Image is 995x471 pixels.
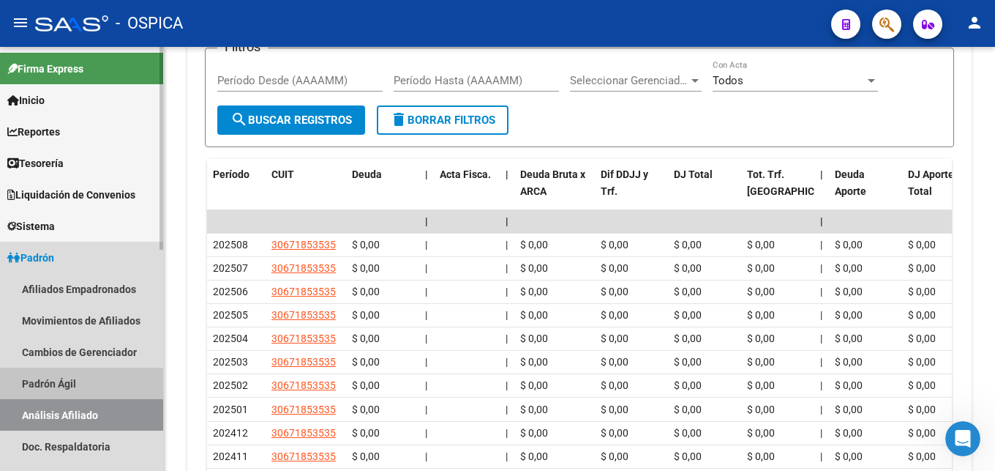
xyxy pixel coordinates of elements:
[506,262,508,274] span: |
[820,239,822,251] span: |
[425,286,427,297] span: |
[966,14,983,31] mat-icon: person
[835,239,863,251] span: $ 0,00
[747,356,775,368] span: $ 0,00
[674,309,702,321] span: $ 0,00
[747,262,775,274] span: $ 0,00
[601,309,628,321] span: $ 0,00
[601,239,628,251] span: $ 0,00
[820,215,823,227] span: |
[520,379,548,391] span: $ 0,00
[820,333,822,344] span: |
[352,333,380,344] span: $ 0,00
[902,159,975,223] datatable-header-cell: DJ Aporte Total
[352,404,380,415] span: $ 0,00
[601,356,628,368] span: $ 0,00
[506,333,508,344] span: |
[747,450,775,462] span: $ 0,00
[674,333,702,344] span: $ 0,00
[390,114,495,127] span: Borrar Filtros
[377,105,508,135] button: Borrar Filtros
[520,427,548,439] span: $ 0,00
[908,356,936,368] span: $ 0,00
[271,427,336,439] span: 30671853535
[7,61,83,77] span: Firma Express
[271,286,336,297] span: 30671853535
[520,262,548,274] span: $ 0,00
[425,215,428,227] span: |
[506,404,508,415] span: |
[7,187,135,203] span: Liquidación de Convenios
[713,74,743,87] span: Todos
[271,168,294,180] span: CUIT
[668,159,741,223] datatable-header-cell: DJ Total
[820,427,822,439] span: |
[440,168,491,180] span: Acta Fisca.
[674,286,702,297] span: $ 0,00
[747,309,775,321] span: $ 0,00
[352,356,380,368] span: $ 0,00
[425,262,427,274] span: |
[820,309,822,321] span: |
[520,168,585,197] span: Deuda Bruta x ARCA
[213,404,248,415] span: 202501
[601,333,628,344] span: $ 0,00
[514,159,595,223] datatable-header-cell: Deuda Bruta x ARCA
[908,239,936,251] span: $ 0,00
[820,286,822,297] span: |
[520,333,548,344] span: $ 0,00
[945,421,980,456] iframe: Intercom live chat
[520,286,548,297] span: $ 0,00
[835,262,863,274] span: $ 0,00
[217,37,268,57] h3: Filtros
[747,168,846,197] span: Tot. Trf. [GEOGRAPHIC_DATA]
[674,379,702,391] span: $ 0,00
[820,450,822,462] span: |
[835,427,863,439] span: $ 0,00
[601,450,628,462] span: $ 0,00
[506,379,508,391] span: |
[601,379,628,391] span: $ 0,00
[820,404,822,415] span: |
[835,333,863,344] span: $ 0,00
[434,159,500,223] datatable-header-cell: Acta Fisca.
[820,356,822,368] span: |
[352,427,380,439] span: $ 0,00
[116,7,183,40] span: - OSPICA
[747,239,775,251] span: $ 0,00
[271,379,336,391] span: 30671853535
[835,168,866,197] span: Deuda Aporte
[820,262,822,274] span: |
[835,450,863,462] span: $ 0,00
[213,262,248,274] span: 202507
[419,159,434,223] datatable-header-cell: |
[271,356,336,368] span: 30671853535
[506,450,508,462] span: |
[674,262,702,274] span: $ 0,00
[747,333,775,344] span: $ 0,00
[352,286,380,297] span: $ 0,00
[520,404,548,415] span: $ 0,00
[271,404,336,415] span: 30671853535
[213,450,248,462] span: 202411
[520,450,548,462] span: $ 0,00
[352,262,380,274] span: $ 0,00
[425,309,427,321] span: |
[820,168,823,180] span: |
[506,239,508,251] span: |
[747,379,775,391] span: $ 0,00
[747,286,775,297] span: $ 0,00
[747,404,775,415] span: $ 0,00
[506,286,508,297] span: |
[213,239,248,251] span: 202508
[674,239,702,251] span: $ 0,00
[266,159,346,223] datatable-header-cell: CUIT
[425,404,427,415] span: |
[835,379,863,391] span: $ 0,00
[213,333,248,344] span: 202504
[814,159,829,223] datatable-header-cell: |
[829,159,902,223] datatable-header-cell: Deuda Aporte
[835,286,863,297] span: $ 0,00
[213,356,248,368] span: 202503
[506,215,508,227] span: |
